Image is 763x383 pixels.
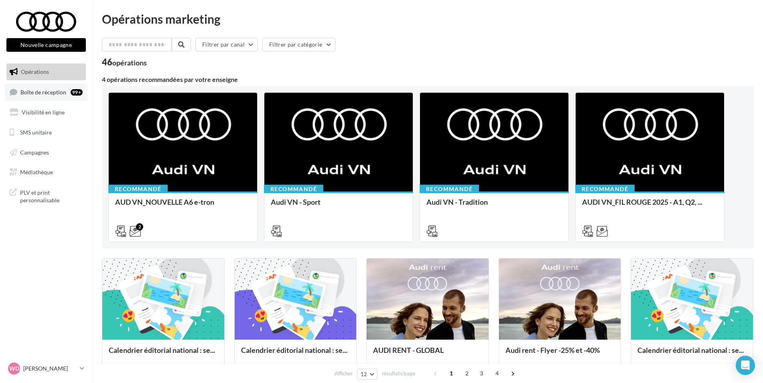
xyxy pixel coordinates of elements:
a: Opérations [5,63,87,80]
span: 1 [445,367,458,380]
span: AUD VN_NOUVELLE A6 e-tron [115,198,214,206]
a: Boîte de réception99+ [5,84,87,101]
span: résultats/page [382,370,415,377]
span: 4 [491,367,503,380]
div: Recommandé [264,185,323,194]
span: Calendrier éditorial national : se... [637,346,744,354]
button: 12 [357,369,377,380]
span: 2 [461,367,473,380]
a: SMS unitaire [5,124,87,141]
span: Visibilité en ligne [22,109,65,116]
button: Filtrer par catégorie [262,38,335,51]
div: 4 opérations recommandées par votre enseigne [102,76,753,83]
span: Boîte de réception [20,88,66,95]
span: Audi VN - Tradition [426,198,488,206]
span: Calendrier éditorial national : se... [241,346,347,354]
span: 3 [475,367,488,380]
span: AUDI VN_FIL ROUGE 2025 - A1, Q2, ... [582,198,702,206]
span: Afficher [335,370,353,377]
div: 99+ [71,89,83,96]
div: Recommandé [575,185,635,194]
button: Filtrer par canal [195,38,258,51]
span: WD [9,365,19,373]
span: Audi VN - Sport [271,198,321,206]
div: Recommandé [108,185,168,194]
div: Open Intercom Messenger [736,356,755,375]
span: Calendrier éditorial national : se... [109,346,215,354]
span: AUDI RENT - GLOBAL [373,346,444,354]
span: Opérations [21,68,49,75]
span: SMS unitaire [20,129,52,136]
span: 12 [361,371,367,377]
button: Nouvelle campagne [6,38,86,52]
p: [PERSON_NAME] [23,365,77,373]
div: Opérations marketing [102,13,753,25]
span: PLV et print personnalisable [20,187,83,204]
a: PLV et print personnalisable [5,184,87,208]
div: Recommandé [420,185,479,194]
div: 2 [136,223,143,230]
a: Campagnes [5,144,87,161]
a: WD [PERSON_NAME] [6,361,86,376]
span: Médiathèque [20,169,53,175]
span: Audi rent - Flyer -25% et -40% [505,346,600,354]
span: Campagnes [20,149,49,155]
a: Médiathèque [5,164,87,181]
div: 46 [102,58,147,67]
a: Visibilité en ligne [5,104,87,121]
div: opérations [112,59,147,66]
